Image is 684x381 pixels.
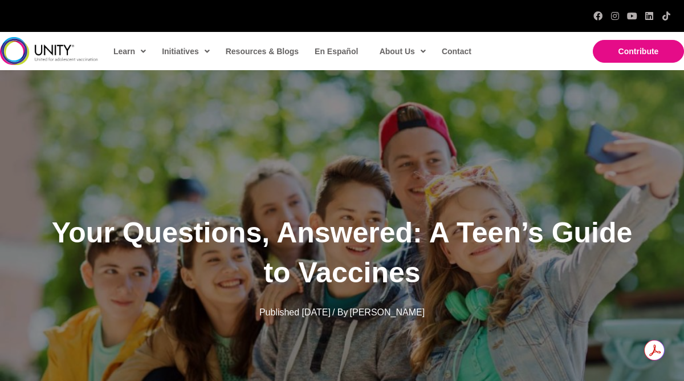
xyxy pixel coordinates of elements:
[220,38,303,64] a: Resources & Blogs
[113,43,146,60] span: Learn
[350,307,425,317] span: [PERSON_NAME]
[332,307,348,317] span: / By
[593,40,684,63] a: Contribute
[442,47,471,56] span: Contact
[645,11,654,21] a: LinkedIn
[52,217,633,289] span: Your Questions, Answered: A Teen’s Guide to Vaccines
[380,43,426,60] span: About Us
[226,47,299,56] span: Resources & Blogs
[309,38,363,64] a: En Español
[374,38,430,64] a: About Us
[593,11,602,21] a: Facebook
[610,11,620,21] a: Instagram
[436,38,476,64] a: Contact
[162,43,210,60] span: Initiatives
[662,11,671,21] a: TikTok
[628,11,637,21] a: YouTube
[315,47,358,56] span: En Español
[259,307,331,317] span: Published [DATE]
[618,47,659,56] span: Contribute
